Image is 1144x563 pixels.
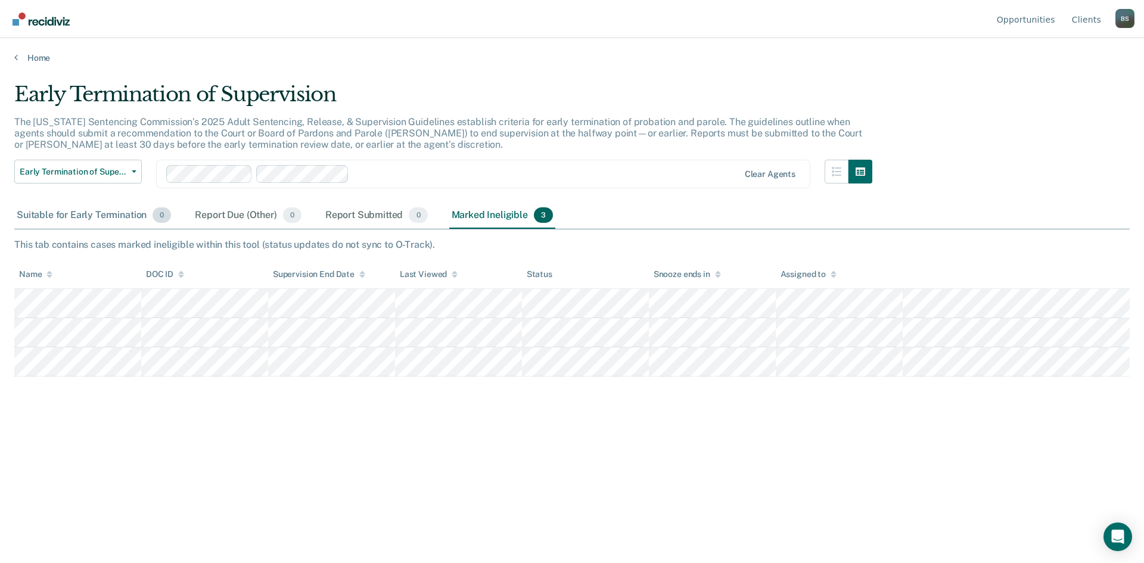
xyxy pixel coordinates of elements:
[409,207,427,223] span: 0
[14,82,872,116] div: Early Termination of Supervision
[13,13,70,26] img: Recidiviz
[14,52,1130,63] a: Home
[534,207,553,223] span: 3
[781,269,837,279] div: Assigned to
[654,269,721,279] div: Snooze ends in
[273,269,365,279] div: Supervision End Date
[527,269,552,279] div: Status
[745,169,795,179] div: Clear agents
[19,269,52,279] div: Name
[146,269,184,279] div: DOC ID
[1115,9,1134,28] div: B S
[400,269,458,279] div: Last Viewed
[192,203,303,229] div: Report Due (Other)0
[14,203,173,229] div: Suitable for Early Termination0
[20,167,127,177] span: Early Termination of Supervision
[283,207,301,223] span: 0
[1103,522,1132,551] div: Open Intercom Messenger
[14,116,862,150] p: The [US_STATE] Sentencing Commission’s 2025 Adult Sentencing, Release, & Supervision Guidelines e...
[14,160,142,183] button: Early Termination of Supervision
[449,203,556,229] div: Marked Ineligible3
[153,207,171,223] span: 0
[14,239,1130,250] div: This tab contains cases marked ineligible within this tool (status updates do not sync to O-Track).
[323,203,430,229] div: Report Submitted0
[1115,9,1134,28] button: Profile dropdown button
